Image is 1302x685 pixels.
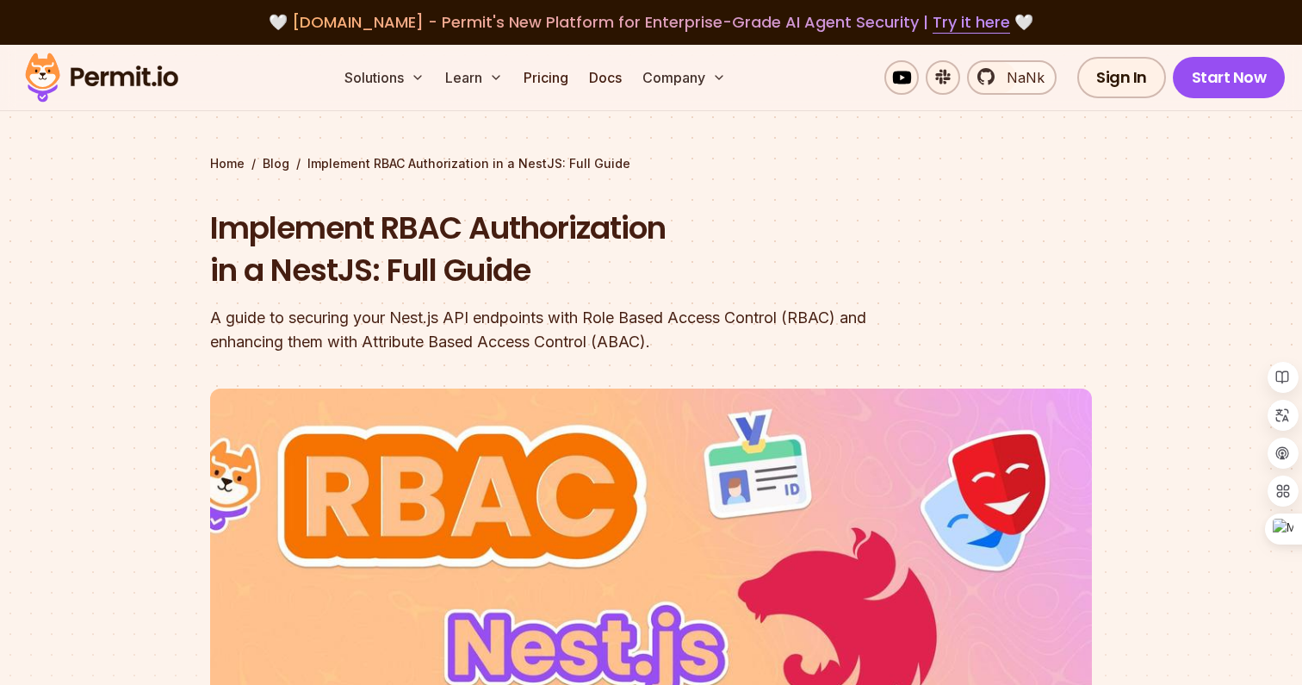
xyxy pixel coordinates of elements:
a: Sign In [1077,57,1166,98]
a: Home [210,155,245,172]
span: NaNk [996,67,1045,88]
h1: Implement RBAC Authorization in a NestJS: Full Guide [210,207,871,292]
a: Blog [263,155,289,172]
div: A guide to securing your Nest.js API endpoints with Role Based Access Control (RBAC) and enhancin... [210,306,871,354]
div: / / [210,155,1092,172]
span: [DOMAIN_NAME] - Permit's New Platform for Enterprise-Grade AI Agent Security | [292,11,1010,33]
a: Docs [582,60,629,95]
div: 🤍 🤍 [41,10,1261,34]
a: Pricing [517,60,575,95]
img: Permit logo [17,48,186,107]
a: Start Now [1173,57,1286,98]
a: Try it here [933,11,1010,34]
button: Company [635,60,733,95]
button: Learn [438,60,510,95]
a: NaNk [967,60,1057,95]
button: Solutions [338,60,431,95]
